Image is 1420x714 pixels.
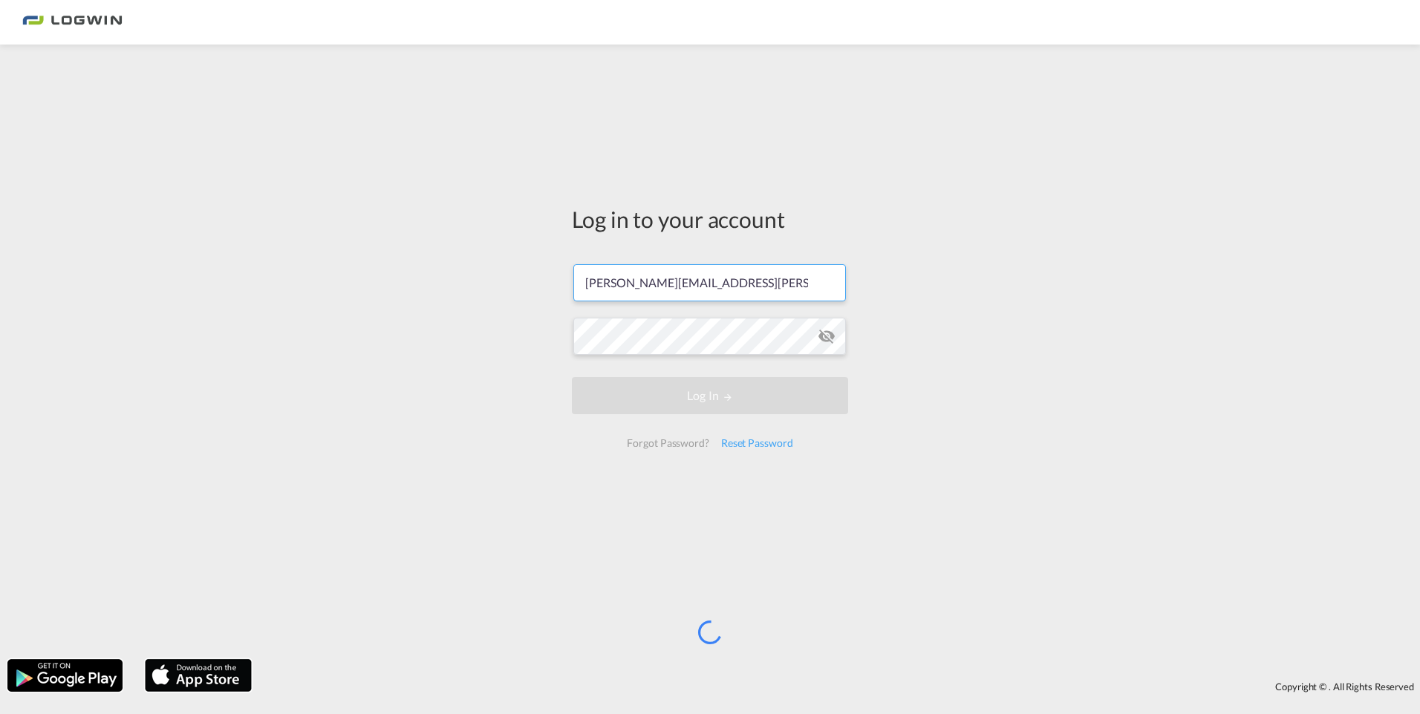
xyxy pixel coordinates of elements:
[22,6,123,39] img: bc73a0e0d8c111efacd525e4c8ad7d32.png
[259,674,1420,699] div: Copyright © . All Rights Reserved
[573,264,846,301] input: Enter email/phone number
[572,377,848,414] button: LOGIN
[818,327,836,345] md-icon: icon-eye-off
[572,203,848,235] div: Log in to your account
[621,430,714,456] div: Forgot Password?
[6,658,124,693] img: google.png
[143,658,253,693] img: apple.png
[715,430,799,456] div: Reset Password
